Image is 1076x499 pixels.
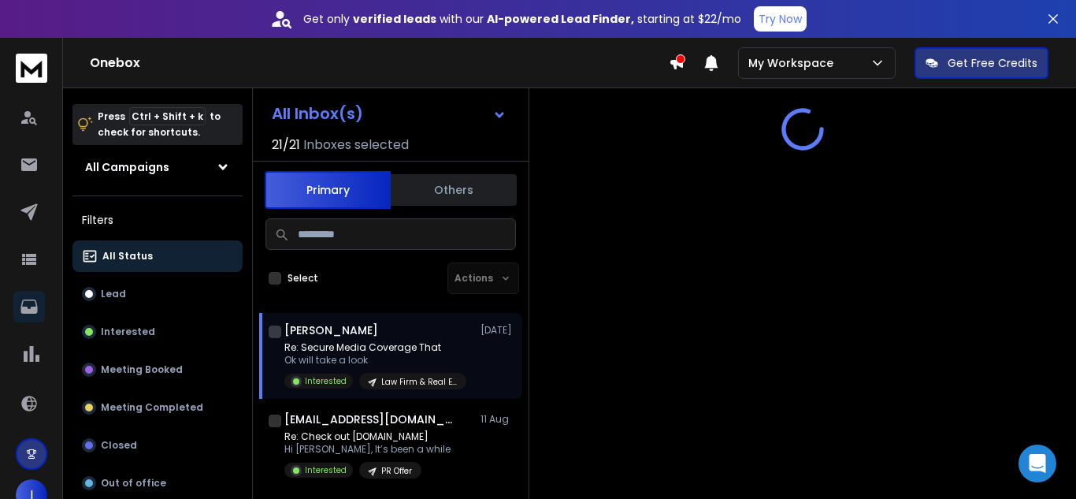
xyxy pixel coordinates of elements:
span: 21 / 21 [272,136,300,155]
p: Get only with our starting at $22/mo [303,11,741,27]
img: logo [16,54,47,83]
button: Primary [265,171,391,209]
p: My Workspace [748,55,840,71]
p: Meeting Completed [101,401,203,414]
p: Get Free Credits [948,55,1037,71]
h1: All Inbox(s) [272,106,363,121]
p: Interested [101,326,155,338]
p: Interested [305,464,347,476]
h1: Onebox [90,54,669,73]
p: Ok will take a look [284,354,466,367]
p: Re: Check out [DOMAIN_NAME] [284,430,451,443]
strong: verified leads [353,11,436,27]
p: Interested [305,375,347,387]
h1: [PERSON_NAME] [284,322,378,338]
button: Get Free Credits [915,47,1048,79]
button: Meeting Booked [72,354,243,385]
p: All Status [102,250,153,263]
p: Press to check for shortcuts. [98,109,221,140]
p: PR Offer [381,465,412,477]
button: Try Now [754,6,807,32]
p: Hi [PERSON_NAME], It’s been a while [284,443,451,456]
h1: [EMAIL_ADDRESS][DOMAIN_NAME] [284,411,458,427]
p: Lead [101,288,126,300]
button: Meeting Completed [72,392,243,423]
button: Others [391,173,517,207]
label: Select [288,272,318,285]
p: Out of office [101,477,166,490]
p: Closed [101,439,137,452]
button: All Campaigns [72,151,243,183]
p: Try Now [759,11,802,27]
p: 11 Aug [480,413,516,426]
button: Closed [72,430,243,461]
span: Ctrl + Shift + k [129,107,206,125]
p: Law Firm & Real Estate [381,376,457,388]
h3: Inboxes selected [303,136,409,155]
button: All Status [72,240,243,272]
p: Re: Secure Media Coverage That [284,341,466,354]
p: Meeting Booked [101,363,183,376]
button: All Inbox(s) [259,98,519,129]
p: [DATE] [480,324,516,337]
h1: All Campaigns [85,159,169,175]
div: Open Intercom Messenger [1018,445,1056,482]
button: Out of office [72,467,243,499]
button: Lead [72,278,243,310]
h3: Filters [72,209,243,231]
button: Interested [72,316,243,348]
strong: AI-powered Lead Finder, [487,11,634,27]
